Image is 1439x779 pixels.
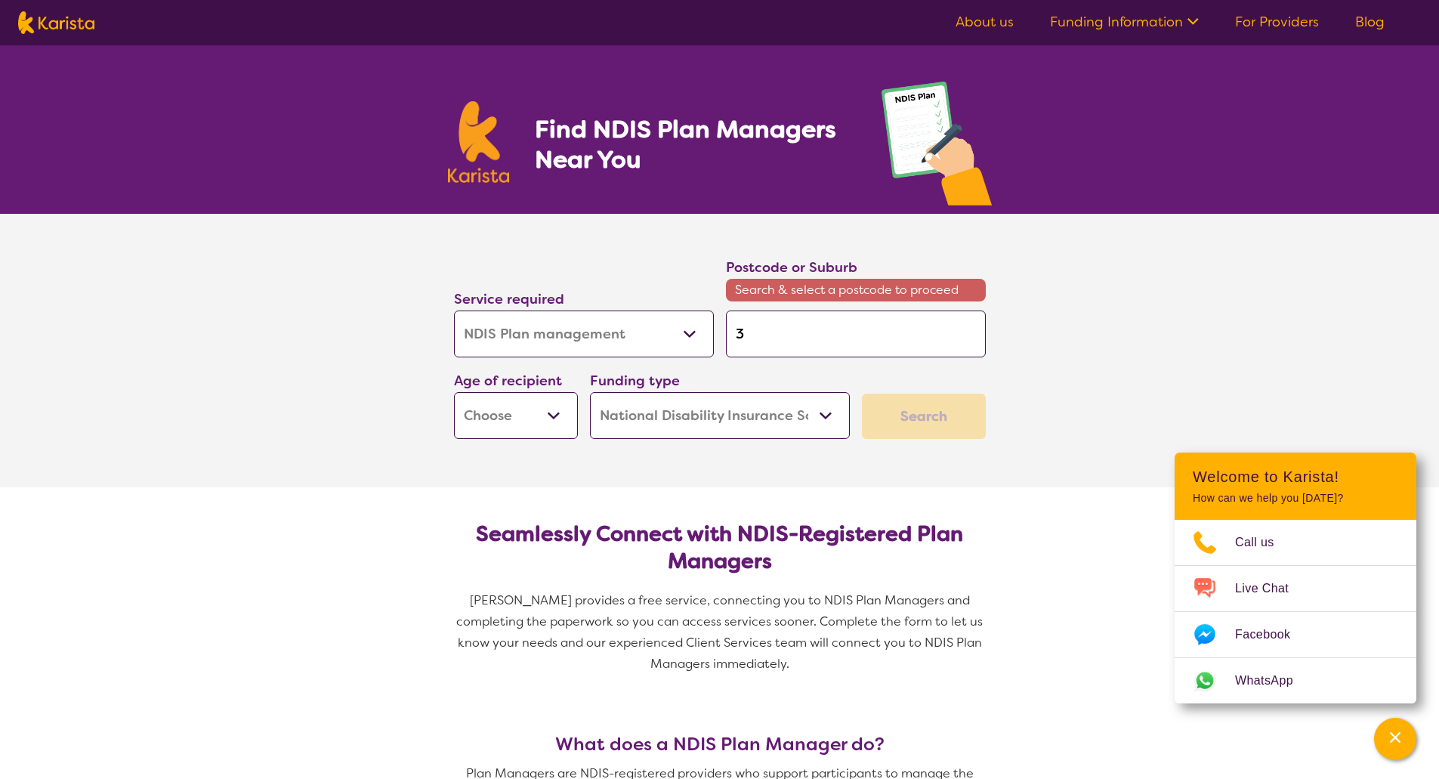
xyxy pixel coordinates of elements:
ul: Choose channel [1175,520,1416,703]
a: Web link opens in a new tab. [1175,658,1416,703]
h3: What does a NDIS Plan Manager do? [448,734,992,755]
a: For Providers [1235,13,1319,31]
p: How can we help you [DATE]? [1193,492,1398,505]
span: Facebook [1235,623,1308,646]
span: [PERSON_NAME] provides a free service, connecting you to NDIS Plan Managers and completing the pa... [456,592,986,672]
a: About us [956,13,1014,31]
h2: Welcome to Karista! [1193,468,1398,486]
span: Search & select a postcode to proceed [726,279,986,301]
a: Funding Information [1050,13,1199,31]
button: Channel Menu [1374,718,1416,760]
img: Karista logo [18,11,94,34]
label: Age of recipient [454,372,562,390]
label: Funding type [590,372,680,390]
span: Live Chat [1235,577,1307,600]
span: Call us [1235,531,1292,554]
a: Blog [1355,13,1385,31]
label: Postcode or Suburb [726,258,857,277]
img: plan-management [882,82,992,214]
h1: Find NDIS Plan Managers Near You [535,114,851,175]
span: WhatsApp [1235,669,1311,692]
div: Channel Menu [1175,453,1416,703]
h2: Seamlessly Connect with NDIS-Registered Plan Managers [466,521,974,575]
img: Karista logo [448,101,510,183]
label: Service required [454,290,564,308]
input: Type [726,311,986,357]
